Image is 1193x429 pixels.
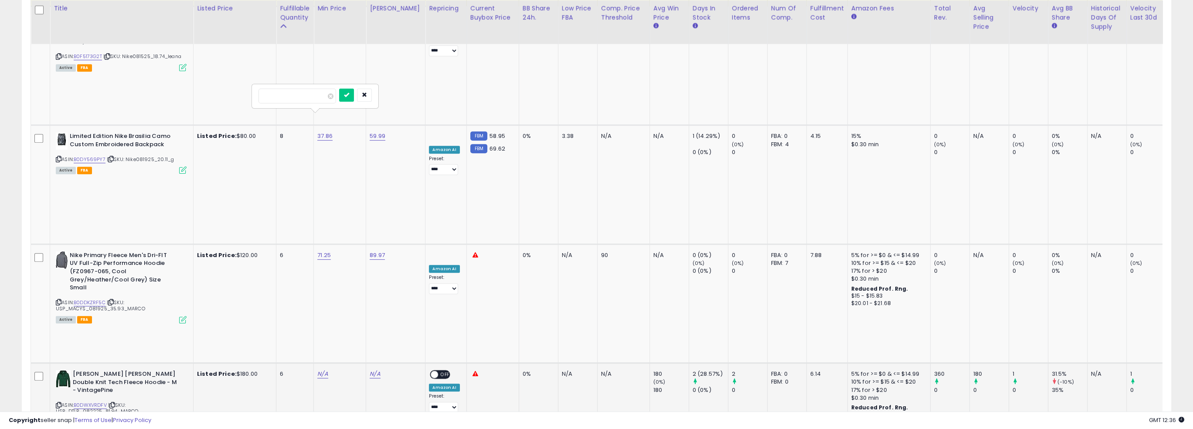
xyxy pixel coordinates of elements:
small: Days In Stock. [693,22,698,30]
div: 0% [1052,148,1087,156]
div: 8 [280,132,307,140]
div: $80.00 [197,132,269,140]
div: Avg Selling Price [973,4,1005,31]
small: FBM [470,144,487,153]
strong: Copyright [9,416,41,424]
div: 0 [1013,251,1048,259]
small: Avg BB Share. [1052,22,1057,30]
div: Amazon AI [429,384,459,391]
div: $180.00 [197,370,269,378]
div: 0 [1130,267,1166,275]
div: ASIN: [56,370,187,425]
div: 1 [1130,370,1166,378]
b: Reduced Prof. Rng. [851,285,908,292]
div: 360 [934,370,969,378]
div: 4.15 [810,132,841,140]
div: N/A [562,251,591,259]
div: 180 [973,370,1009,378]
span: 69.62 [489,144,505,153]
div: FBM: 0 [771,378,800,386]
div: 1 (14.29%) [693,132,728,140]
span: | SKU: Nike081525_18.74_leana [103,53,181,60]
span: FBA [77,167,92,174]
div: 0 [732,267,767,275]
div: 15% [851,132,924,140]
div: $120.00 [197,251,269,259]
b: Limited Edition Nike Brasilia Camo Custom Embroidered Backpack [70,132,176,151]
span: FBA [77,316,92,323]
div: 0 (0%) [693,267,728,275]
span: FBA [77,64,92,72]
div: Num of Comp. [771,4,803,22]
div: 0% [523,132,551,140]
div: 0 [1013,386,1048,394]
span: | SKU: USP_MACYS_081925_35.93_MARCO [56,299,145,312]
div: N/A [1091,370,1120,378]
div: Ordered Items [732,4,764,22]
div: Total Rev. [934,4,966,22]
a: Terms of Use [75,416,112,424]
div: seller snap | | [9,416,151,425]
div: $15 - $15.83 [851,292,924,300]
div: N/A [1091,251,1120,259]
a: 89.97 [370,251,385,260]
small: (0%) [732,260,744,267]
span: All listings currently available for purchase on Amazon [56,167,76,174]
small: (0%) [1013,260,1025,267]
div: 2 [732,370,767,378]
div: Listed Price [197,4,272,13]
div: 0 [1130,251,1166,259]
div: $20.01 - $21.68 [851,300,924,307]
div: 0% [523,370,551,378]
div: N/A [973,251,1002,259]
div: 0 [934,132,969,140]
div: Velocity [1013,4,1044,13]
div: 0 [732,386,767,394]
div: ASIN: [56,132,187,173]
div: $0.30 min [851,275,924,283]
div: 0 (0%) [693,386,728,394]
div: 2 (28.57%) [693,370,728,378]
div: 180 [653,386,689,394]
div: 0 [1013,132,1048,140]
a: N/A [370,370,380,378]
a: B0DY569PY7 [74,156,105,163]
div: Min Price [317,4,362,13]
small: (0%) [1052,260,1064,267]
span: All listings currently available for purchase on Amazon [56,64,76,72]
div: Amazon Fees [851,4,927,13]
div: 6 [280,251,307,259]
div: [PERSON_NAME] [370,4,421,13]
div: Preset: [429,393,459,413]
a: B0DWXVRDFV [74,402,107,409]
small: (0%) [934,141,946,148]
a: Privacy Policy [113,416,151,424]
div: 0 [934,251,969,259]
div: 35% [1052,386,1087,394]
small: Amazon Fees. [851,13,857,21]
a: 59.99 [370,132,385,141]
div: 17% for > $20 [851,267,924,275]
div: ASIN: [56,14,187,70]
small: (0%) [653,378,666,385]
div: 0 [973,386,1009,394]
div: FBA: 0 [771,132,800,140]
small: Avg Win Price. [653,22,659,30]
div: 7.88 [810,251,841,259]
div: 1 [1013,370,1048,378]
b: Nike Primary Fleece Men's Dri-FIT UV Full-Zip Performance Hoodie (FZ0967-065, Cool Grey/Heather/C... [70,251,176,294]
div: 0 [1013,148,1048,156]
div: Avg Win Price [653,4,685,22]
div: FBM: 4 [771,141,800,148]
div: Preset: [429,37,459,56]
div: 6.14 [810,370,841,378]
div: 5% for >= $0 & <= $14.99 [851,251,924,259]
div: FBM: 7 [771,259,800,267]
div: 0 [1013,267,1048,275]
div: $0.30 min [851,394,924,402]
div: 3.38 [562,132,591,140]
div: N/A [653,132,682,140]
small: (0%) [693,260,705,267]
span: 58.95 [489,132,505,140]
div: N/A [653,251,682,259]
